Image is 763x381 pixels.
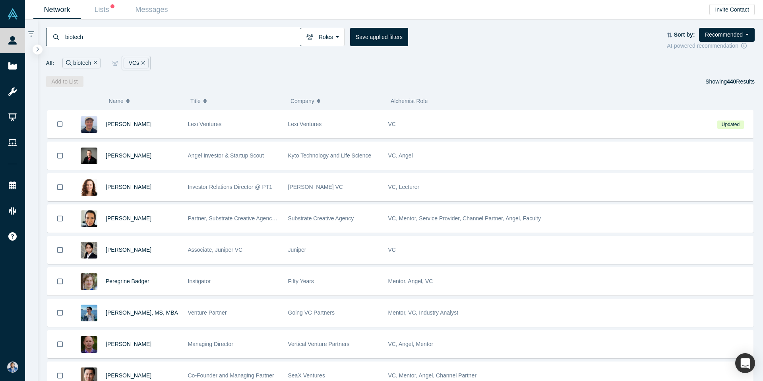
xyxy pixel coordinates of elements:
[106,278,149,284] a: Peregrine Badger
[81,273,97,290] img: Peregrine Badger's Profile Image
[48,236,72,264] button: Bookmark
[190,93,282,109] button: Title
[48,299,72,327] button: Bookmark
[388,278,433,284] span: Mentor, Angel, VC
[290,93,382,109] button: Company
[288,152,372,159] span: Kyto Technology and Life Science
[709,4,755,15] button: Invite Contact
[188,247,243,253] span: Associate, Juniper VC
[188,372,274,379] span: Co-Founder and Managing Partner
[108,93,182,109] button: Name
[288,372,325,379] span: SeaX Ventures
[388,372,477,379] span: VC, Mentor, Angel, Channel Partner
[188,184,273,190] span: Investor Relations Director @ PT1
[388,247,396,253] span: VC
[190,93,201,109] span: Title
[81,210,97,227] img: Tasneem Manjra's Profile Image
[705,76,755,87] div: Showing
[727,78,736,85] strong: 440
[91,58,97,68] button: Remove Filter
[388,121,396,127] span: VC
[48,173,72,201] button: Bookmark
[106,372,151,379] a: [PERSON_NAME]
[288,278,314,284] span: Fifty Years
[188,152,264,159] span: Angel Investor & Startup Scout
[48,110,72,138] button: Bookmark
[48,142,72,169] button: Bookmark
[48,268,72,295] button: Bookmark
[106,121,151,127] a: [PERSON_NAME]
[388,152,413,159] span: VC, Angel
[288,341,350,347] span: Vertical Venture Partners
[46,59,54,67] span: All:
[7,8,18,19] img: Alchemist Vault Logo
[106,341,151,347] a: [PERSON_NAME]
[699,28,755,42] button: Recommended
[288,215,354,222] span: Substrate Creative Agency
[64,27,301,46] input: Search by name, title, company, summary, expertise, investment criteria or topics of focus
[81,179,97,196] img: Bryony Cooper's Profile Image
[139,58,145,68] button: Remove Filter
[188,121,222,127] span: Lexi Ventures
[81,305,97,321] img: Vic Danh, MS, MBA's Profile Image
[48,330,72,358] button: Bookmark
[288,121,322,127] span: Lexi Ventures
[81,0,128,19] a: Lists
[301,28,345,46] button: Roles
[388,184,420,190] span: VC, Lecturer
[106,215,151,222] a: [PERSON_NAME]
[388,215,541,222] span: VC, Mentor, Service Provider, Channel Partner, Angel, Faculty
[81,336,97,353] img: Paul Conley's Profile Image
[106,184,151,190] a: [PERSON_NAME]
[288,247,306,253] span: Juniper
[674,31,695,38] strong: Sort by:
[188,309,227,316] span: Venture Partner
[62,58,101,68] div: biotech
[124,58,149,68] div: VCs
[667,42,755,50] div: AI-powered recommendation
[350,28,408,46] button: Save applied filters
[48,205,72,232] button: Bookmark
[108,93,123,109] span: Name
[128,0,175,19] a: Messages
[81,148,97,164] img: Thomas Vogelsong's Profile Image
[391,98,428,104] span: Alchemist Role
[106,152,151,159] a: [PERSON_NAME]
[388,309,459,316] span: Mentor, VC, Industry Analyst
[288,309,335,316] span: Going VC Partners
[290,93,314,109] span: Company
[717,121,744,129] span: Updated
[188,341,233,347] span: Managing Director
[188,278,211,284] span: Instigator
[188,215,374,222] span: Partner, Substrate Creative Agency | Award-winning Producer and Marketer
[727,78,755,85] span: Results
[288,184,343,190] span: [PERSON_NAME] VC
[106,309,178,316] a: [PERSON_NAME], MS, MBA
[106,247,151,253] a: [PERSON_NAME]
[81,242,97,259] img: Srilekha Bhattiprolu's Profile Image
[7,362,18,373] img: Idicula Mathew's Account
[33,0,81,19] a: Network
[46,76,83,87] button: Add to List
[388,341,434,347] span: VC, Angel, Mentor
[81,116,97,133] img: Jonah Probell's Profile Image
